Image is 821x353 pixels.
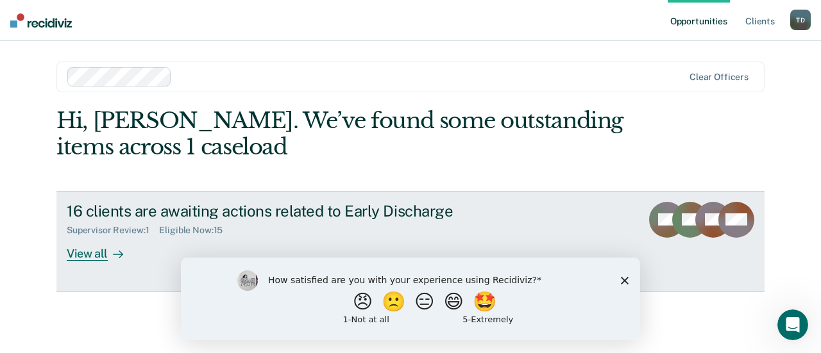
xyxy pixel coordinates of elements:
[67,202,517,220] div: 16 clients are awaiting actions related to Early Discharge
[181,258,640,340] iframe: Survey by Kim from Recidiviz
[690,72,749,83] div: Clear officers
[159,225,233,236] div: Eligible Now : 15
[56,191,765,292] a: 16 clients are awaiting actions related to Early DischargeSupervisor Review:1Eligible Now:15View all
[790,10,811,30] div: T D
[67,225,159,236] div: Supervisor Review : 1
[56,108,623,160] div: Hi, [PERSON_NAME]. We’ve found some outstanding items across 1 caseload
[10,13,72,28] img: Recidiviz
[790,10,811,30] button: TD
[67,236,139,261] div: View all
[777,309,808,340] iframe: Intercom live chat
